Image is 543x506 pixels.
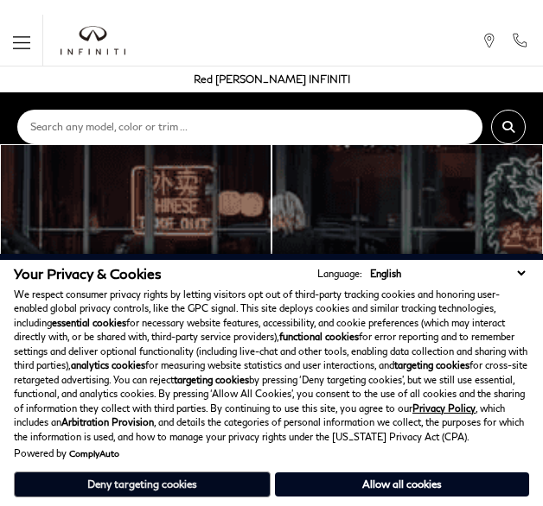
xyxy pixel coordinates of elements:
[271,144,543,383] a: Pre-Owned and Certified
[394,359,470,370] strong: targeting cookies
[61,26,125,55] img: INFINITI
[14,448,119,459] div: Powered by
[412,402,476,414] a: Privacy Policy
[14,288,529,445] p: We respect consumer privacy rights by letting visitors opt out of third-party tracking cookies an...
[71,359,145,370] strong: analytics cookies
[491,110,526,144] button: submit
[69,448,119,459] a: ComplyAuto
[14,265,162,281] span: Your Privacy & Cookies
[14,471,271,497] button: Deny targeting cookies
[275,472,530,497] button: Allow all cookies
[279,331,359,342] strong: functional cookies
[52,317,126,328] strong: essential cookies
[317,269,362,278] div: Language:
[61,416,154,427] strong: Arbitration Provision
[366,266,529,281] select: Language Select
[194,73,350,85] a: Red [PERSON_NAME] INFINITI
[17,110,482,144] input: Search any model, color or trim ...
[511,33,528,48] a: Call Red Noland INFINITI
[174,374,249,385] strong: targeting cookies
[61,26,125,55] a: infiniti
